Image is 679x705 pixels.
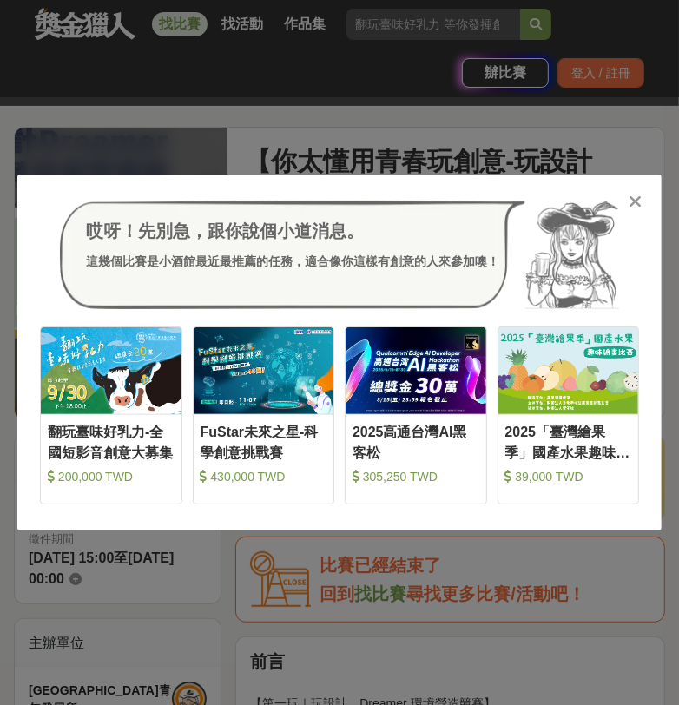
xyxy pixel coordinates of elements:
[525,201,619,310] img: Avatar
[86,218,499,244] div: 哎呀！先別急，跟你說個小道消息。
[505,468,632,485] div: 39,000 TWD
[41,327,181,414] img: Cover Image
[353,422,479,461] div: 2025高通台灣AI黑客松
[201,468,327,485] div: 430,000 TWD
[498,326,640,504] a: Cover Image2025「臺灣繪果季」國產水果趣味繪畫比賽 39,000 TWD
[346,327,486,414] img: Cover Image
[193,326,335,504] a: Cover ImageFuStar未來之星-科學創意挑戰賽 430,000 TWD
[201,422,327,461] div: FuStar未來之星-科學創意挑戰賽
[48,468,175,485] div: 200,000 TWD
[505,422,632,461] div: 2025「臺灣繪果季」國產水果趣味繪畫比賽
[345,326,487,504] a: Cover Image2025高通台灣AI黑客松 305,250 TWD
[48,422,175,461] div: 翻玩臺味好乳力-全國短影音創意大募集
[353,468,479,485] div: 305,250 TWD
[86,253,499,271] div: 這幾個比賽是小酒館最近最推薦的任務，適合像你這樣有創意的人來參加噢！
[40,326,182,504] a: Cover Image翻玩臺味好乳力-全國短影音創意大募集 200,000 TWD
[194,327,334,414] img: Cover Image
[498,327,639,414] img: Cover Image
